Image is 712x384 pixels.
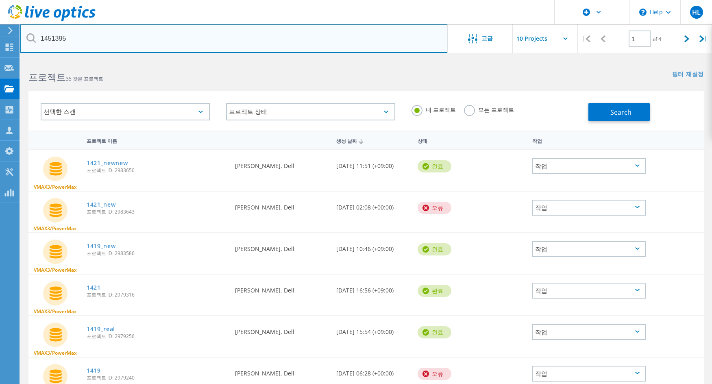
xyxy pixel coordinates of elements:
[34,226,77,231] span: VMAX3/PowerMax
[532,241,646,257] div: 작업
[231,150,332,177] div: [PERSON_NAME], Dell
[414,133,474,148] div: 상태
[412,105,456,113] label: 내 프로젝트
[672,71,704,78] a: 필터 재설정
[610,108,631,117] span: Search
[528,133,650,148] div: 작업
[532,324,646,340] div: 작업
[418,202,451,214] div: 오류
[231,275,332,301] div: [PERSON_NAME], Dell
[332,192,413,218] div: [DATE] 02:08 (+00:00)
[87,202,116,207] a: 1421_new
[87,251,227,256] span: 프로젝트 ID: 2983586
[332,233,413,260] div: [DATE] 10:46 (+09:00)
[41,103,210,120] div: 선택한 스캔
[653,36,661,43] span: of 4
[87,326,115,332] a: 1419_real
[28,70,66,83] b: 프로젝트
[87,334,227,339] span: 프로젝트 ID: 2979256
[87,375,227,380] span: 프로젝트 ID: 2979240
[588,103,650,121] button: Search
[695,24,712,53] div: |
[578,24,594,53] div: |
[332,133,413,148] div: 생성 날짜
[231,192,332,218] div: [PERSON_NAME], Dell
[418,285,451,297] div: 완료
[87,160,128,166] a: 1421_newnew
[418,368,451,380] div: 오류
[83,133,231,148] div: 프로젝트 이름
[34,351,77,356] span: VMAX3/PowerMax
[418,326,451,338] div: 완료
[332,150,413,177] div: [DATE] 11:51 (+09:00)
[464,105,514,113] label: 모든 프로젝트
[87,168,227,173] span: 프로젝트 ID: 2983650
[34,185,77,190] span: VMAX3/PowerMax
[87,292,227,297] span: 프로젝트 ID: 2979316
[87,285,101,290] a: 1421
[692,9,701,15] span: HL
[87,209,227,214] span: 프로젝트 ID: 2983643
[332,275,413,301] div: [DATE] 16:56 (+09:00)
[332,316,413,343] div: [DATE] 15:54 (+09:00)
[87,243,116,249] a: 1419_new
[34,268,77,273] span: VMAX3/PowerMax
[20,24,448,53] input: 이름, 소유자, ID, 회사 등을 기준으로 프로젝트를 검색합니다.
[532,283,646,299] div: 작업
[418,243,451,255] div: 완료
[8,17,96,23] a: Live Optics Dashboard
[639,9,647,16] svg: \n
[532,200,646,216] div: 작업
[66,75,103,82] span: 35 찾은 프로젝트
[418,160,451,172] div: 완료
[34,309,77,314] span: VMAX3/PowerMax
[231,316,332,343] div: [PERSON_NAME], Dell
[231,233,332,260] div: [PERSON_NAME], Dell
[481,35,493,41] span: 고급
[532,366,646,382] div: 작업
[87,368,101,373] a: 1419
[226,103,395,120] div: 프로젝트 상태
[532,158,646,174] div: 작업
